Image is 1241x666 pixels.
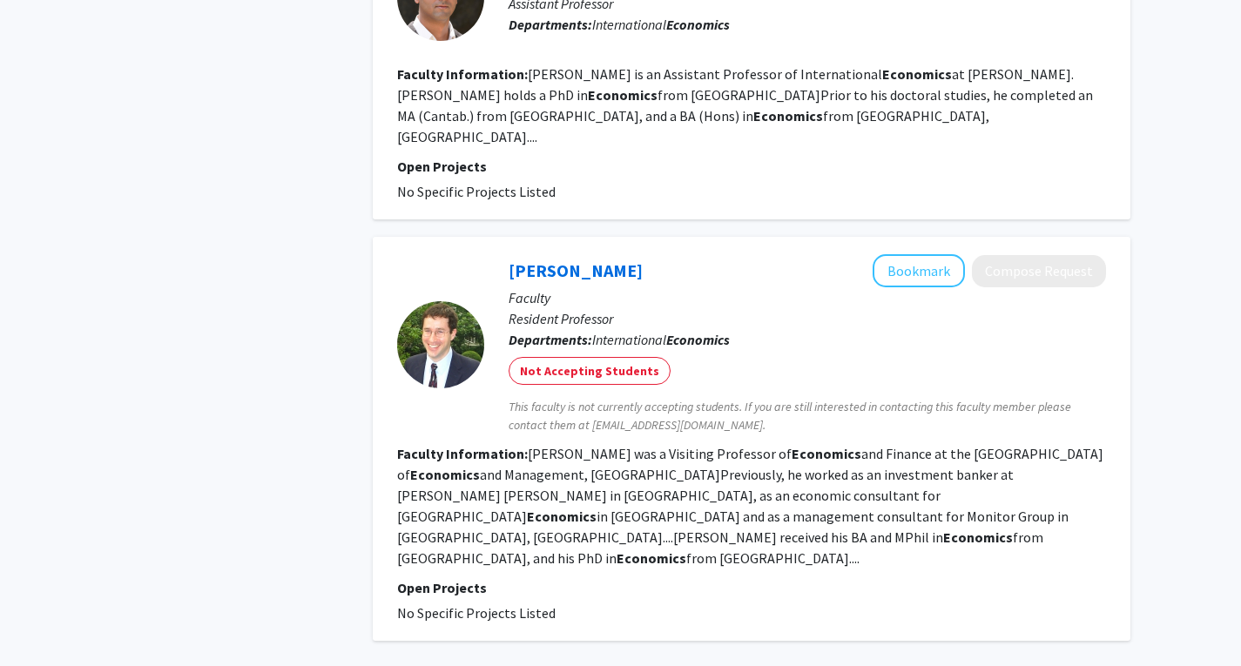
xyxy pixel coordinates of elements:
fg-read-more: [PERSON_NAME] was a Visiting Professor of and Finance at the [GEOGRAPHIC_DATA] of and Management,... [397,445,1103,567]
b: Economics [617,549,686,567]
fg-read-more: [PERSON_NAME] is an Assistant Professor of International at [PERSON_NAME]. [PERSON_NAME] holds a ... [397,65,1093,145]
p: Open Projects [397,577,1106,598]
span: No Specific Projects Listed [397,604,556,622]
b: Departments: [509,16,592,33]
b: Economics [792,445,861,462]
b: Departments: [509,331,592,348]
b: Economics [666,331,730,348]
button: Add Paul Armstrong-Taylor to Bookmarks [873,254,965,287]
span: No Specific Projects Listed [397,183,556,200]
b: Economics [527,508,597,525]
b: Faculty Information: [397,445,528,462]
span: International [592,16,730,33]
span: International [592,331,730,348]
b: Economics [666,16,730,33]
p: Resident Professor [509,308,1106,329]
b: Economics [943,528,1013,546]
b: Economics [588,86,658,104]
b: Economics [882,65,952,83]
p: Open Projects [397,156,1106,177]
button: Compose Request to Paul Armstrong-Taylor [972,255,1106,287]
iframe: Chat [13,588,74,653]
mat-chip: Not Accepting Students [509,357,671,385]
span: This faculty is not currently accepting students. If you are still interested in contacting this ... [509,398,1106,434]
b: Economics [753,107,823,124]
p: Faculty [509,287,1106,308]
b: Faculty Information: [397,65,528,83]
a: [PERSON_NAME] [509,259,643,281]
b: Economics [410,466,480,483]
